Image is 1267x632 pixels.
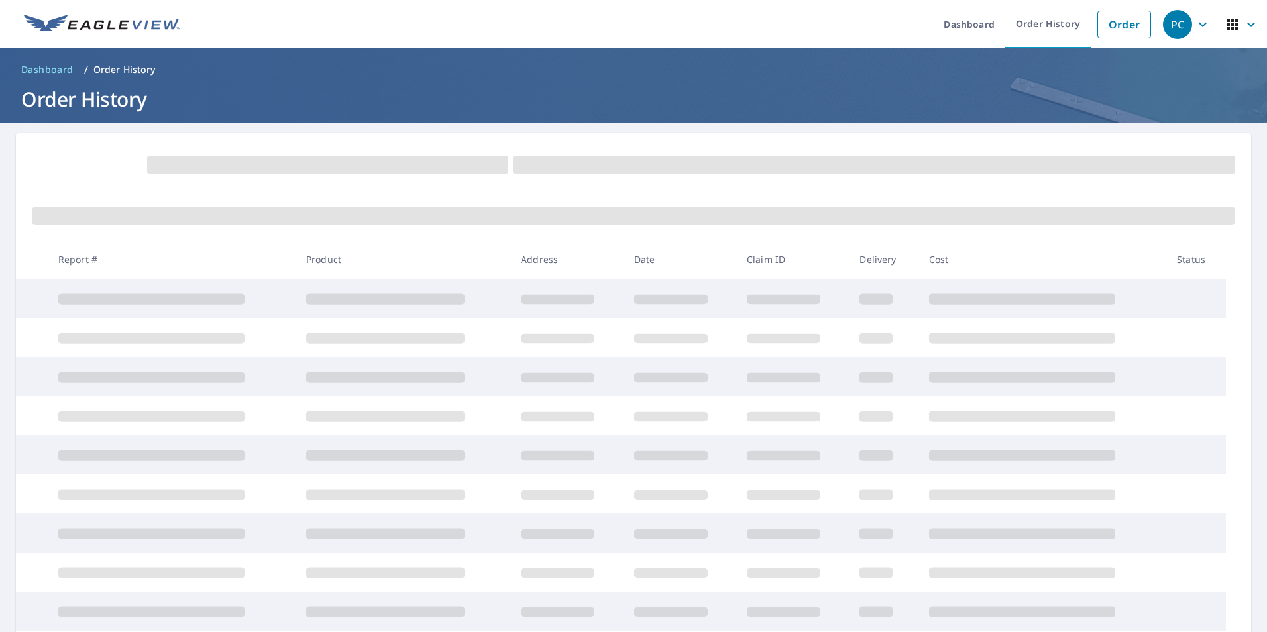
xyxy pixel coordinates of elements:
[21,63,74,76] span: Dashboard
[510,240,623,279] th: Address
[1097,11,1151,38] a: Order
[16,59,79,80] a: Dashboard
[48,240,296,279] th: Report #
[296,240,510,279] th: Product
[93,63,156,76] p: Order History
[736,240,849,279] th: Claim ID
[16,59,1251,80] nav: breadcrumb
[24,15,180,34] img: EV Logo
[84,62,88,78] li: /
[918,240,1166,279] th: Cost
[624,240,736,279] th: Date
[1166,240,1226,279] th: Status
[849,240,918,279] th: Delivery
[1163,10,1192,39] div: PC
[16,85,1251,113] h1: Order History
